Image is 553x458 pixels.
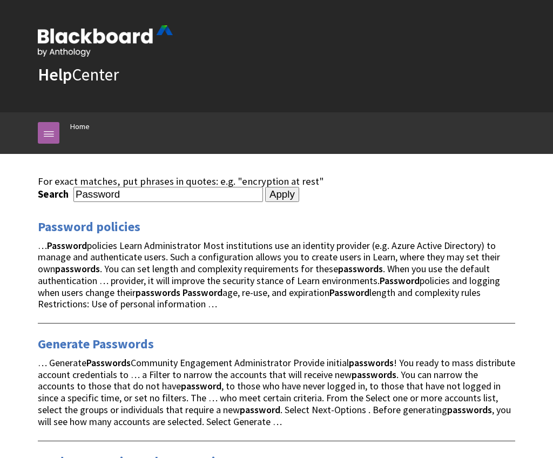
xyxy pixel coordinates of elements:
strong: passwords [136,286,180,299]
strong: passwords [447,403,492,416]
span: … policies Learn Administrator Most institutions use an identity provider (e.g. Azure Active Dire... [38,239,500,311]
span: … Generate Community Engagement Administrator Provide initial ! You ready to mass distribute acco... [38,356,515,428]
strong: passwords [338,262,383,275]
strong: Password [329,286,369,299]
strong: password [240,403,280,416]
label: Search [38,188,71,200]
a: HelpCenter [38,64,119,85]
strong: password [181,380,221,392]
a: Password policies [38,218,140,235]
a: Home [70,120,90,133]
div: For exact matches, put phrases in quotes: e.g. "encryption at rest" [38,176,515,187]
strong: Password [47,239,87,252]
input: Apply [265,187,299,202]
img: Blackboard by Anthology [38,25,173,57]
strong: passwords [352,368,396,381]
strong: Password [183,286,222,299]
a: Generate Passwords [38,335,154,353]
strong: Password [380,274,420,287]
strong: Passwords [86,356,131,369]
strong: passwords [349,356,394,369]
strong: passwords [55,262,100,275]
strong: Help [38,64,72,85]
